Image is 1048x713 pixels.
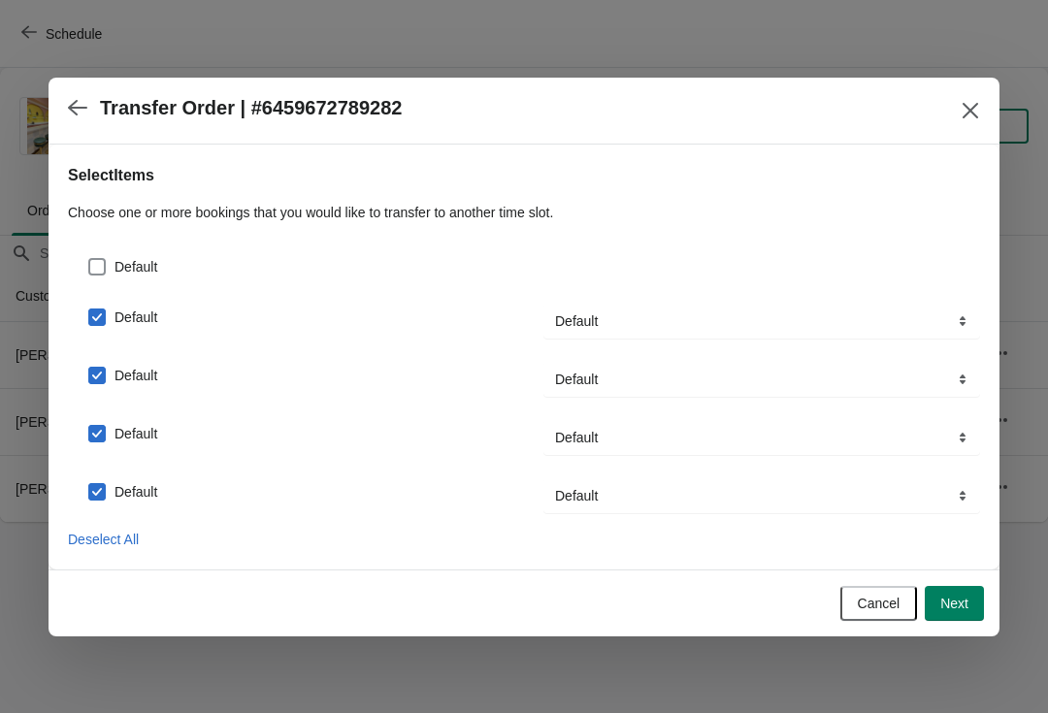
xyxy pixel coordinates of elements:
button: Close [953,93,988,128]
span: Default [115,366,157,385]
span: Default [115,482,157,502]
button: Cancel [840,586,918,621]
span: Default [115,424,157,443]
span: Default [115,308,157,327]
span: Default [115,257,157,276]
span: Cancel [858,596,901,611]
p: Choose one or more bookings that you would like to transfer to another time slot. [68,203,980,222]
span: Deselect All [68,532,139,547]
h2: Transfer Order | #6459672789282 [100,97,402,119]
span: Next [940,596,968,611]
button: Next [925,586,984,621]
button: Deselect All [60,522,147,557]
h2: Select Items [68,164,980,187]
